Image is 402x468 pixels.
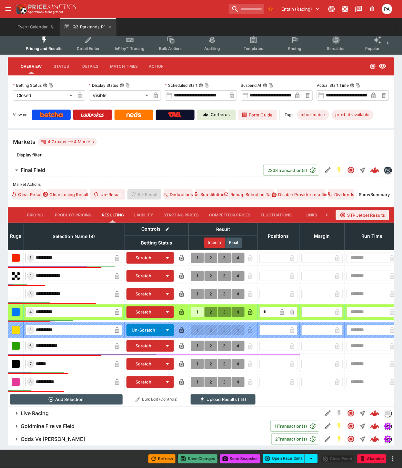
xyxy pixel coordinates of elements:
span: 3 [28,292,33,296]
button: Q2 Parklands R1 [60,18,116,36]
button: Scratch [126,358,161,370]
button: more [389,455,397,463]
p: Cerberus [211,112,230,118]
button: SGM Enabled [334,421,345,432]
a: Cerberus [197,110,236,120]
button: Select Tenant [278,4,324,14]
button: Dividends [328,189,355,200]
button: 1 [191,307,204,317]
input: search [229,4,264,14]
button: Scratch [126,288,161,300]
span: Mark an event as closed and abandoned. [357,455,387,462]
button: ShowSummary [360,189,389,200]
button: Copy To Clipboard [205,83,209,88]
span: 2 [28,274,33,278]
button: Deductions [164,189,193,200]
button: 1 [191,289,204,299]
p: Suspend At [241,83,262,88]
img: Betcha [40,112,63,117]
button: Bulk edit [163,225,172,234]
button: Event Calendar [14,18,59,36]
span: Re-Result [127,189,161,200]
p: Betting Status [13,83,42,88]
button: SGM Enabled [334,164,345,176]
div: Visible [89,90,151,101]
span: Auditing [204,46,220,51]
button: 2Transaction(s) [271,434,319,445]
button: Disable Provider resulting [277,189,325,200]
svg: Closed [347,423,355,430]
span: mbo-enable [297,112,329,118]
button: Overview [15,59,47,74]
button: Copy To Clipboard [126,83,130,88]
button: Connected to PK [326,3,337,15]
th: Run Time [345,223,399,250]
h6: Final Field [21,167,45,174]
span: 5 [28,328,33,333]
button: Liability [129,207,158,223]
button: Actual Start TimeCopy To Clipboard [350,83,355,88]
button: Closed [345,408,357,419]
img: TabNZ [168,112,182,117]
button: Copy To Clipboard [356,83,360,88]
button: 11Transaction(s) [270,421,319,432]
button: Edit Detail [322,433,334,445]
button: 2338Transaction(s) [263,165,319,176]
a: 60a20c3c-9a52-4b6a-bd84-a3da5cbbb51b [368,433,381,446]
button: Clear Results [13,189,44,200]
button: Display filter [13,150,45,160]
button: Final Field [8,164,263,177]
img: logo-cerberus--red.svg [370,422,379,431]
button: 1 [191,377,204,387]
span: Bulk Actions [159,46,183,51]
button: 1 [191,271,204,281]
label: Tags: [285,110,295,120]
button: select merge strategy [305,454,318,463]
th: Rugs [8,223,24,250]
button: Details [76,59,105,74]
img: simulator [384,436,391,443]
th: Positions [257,223,299,250]
button: Un-Scratch [126,324,161,336]
button: Competitor Prices [204,207,256,223]
label: View on : [13,110,29,120]
button: 4 [232,359,245,369]
img: simulator [384,423,391,430]
svg: Closed [347,166,355,174]
button: Substitutions [195,189,226,200]
div: Event type filters [21,32,381,55]
button: Odds Vs [PERSON_NAME] [8,433,271,446]
button: 1 [191,341,204,351]
img: logo-cerberus--red.svg [370,166,379,175]
button: Status [47,59,76,74]
div: Closed [13,90,75,101]
img: betmakers [384,167,391,174]
button: Edit Detail [322,421,334,432]
img: liveracing [384,410,391,417]
button: Straight [357,421,368,432]
button: Toggle light/dark mode [339,3,351,15]
button: No Bookmarks [266,4,276,14]
svg: Visible [379,63,387,70]
button: SGM Disabled [334,408,345,419]
button: Send Snapshot [220,454,260,463]
div: e1d48ac0-fda6-4d1a-9649-1de12305a543 [370,409,379,418]
button: Copy To Clipboard [49,83,53,88]
button: 4 [232,271,245,281]
button: Live Racing [8,407,322,420]
span: Betting Status [134,239,179,247]
span: Detail Editor [77,46,100,51]
div: 60a20c3c-9a52-4b6a-bd84-a3da5cbbb51b [370,435,379,444]
button: 3 [218,341,231,351]
button: 4 [232,341,245,351]
th: Result [189,223,257,235]
button: Fluctuations [256,207,297,223]
button: Abandon [357,454,387,463]
button: Straight [357,164,368,176]
button: 4 [232,289,245,299]
button: STP Jetbet Results [336,210,389,220]
button: Scratch [126,270,161,282]
button: Match Times [105,59,143,74]
span: Selection Name (8) [46,233,102,241]
th: Margin [299,223,345,250]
